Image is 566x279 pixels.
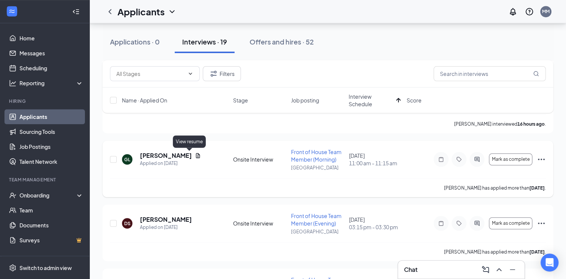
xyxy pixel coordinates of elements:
[187,71,193,77] svg: ChevronDown
[9,191,16,199] svg: UserCheck
[19,31,83,46] a: Home
[507,264,518,276] button: Minimize
[537,219,546,228] svg: Ellipses
[72,8,80,15] svg: Collapse
[291,148,342,163] span: Front of House Team Member (Morning)
[140,160,201,167] div: Applied on [DATE]
[291,212,342,227] span: Front of House Team Member (Evening)
[9,177,82,183] div: Team Management
[105,7,114,16] svg: ChevronLeft
[140,224,192,231] div: Applied on [DATE]
[209,69,218,78] svg: Filter
[349,152,402,167] div: [DATE]
[480,264,492,276] button: ComposeMessage
[9,264,16,272] svg: Settings
[481,265,490,274] svg: ComposeMessage
[444,185,546,191] p: [PERSON_NAME] has applied more than .
[250,37,314,46] div: Offers and hires · 52
[19,109,83,124] a: Applicants
[19,46,83,61] a: Messages
[404,266,417,274] h3: Chat
[203,66,241,81] button: Filter Filters
[489,153,532,165] button: Mark as complete
[140,215,192,224] h5: [PERSON_NAME]
[9,79,16,87] svg: Analysis
[472,220,481,226] svg: ActiveChat
[542,8,550,15] div: MM
[195,153,201,159] svg: Document
[349,223,402,231] span: 03:15 pm - 03:30 pm
[19,203,83,218] a: Team
[233,156,287,163] div: Onsite Interview
[454,121,546,127] p: [PERSON_NAME] interviewed .
[492,221,530,226] span: Mark as complete
[472,156,481,162] svg: ActiveChat
[444,249,546,255] p: [PERSON_NAME] has applied more than .
[525,7,534,16] svg: QuestionInfo
[173,135,206,148] div: View resume
[455,156,463,162] svg: Tag
[124,220,131,227] div: DS
[8,7,16,15] svg: WorkstreamLogo
[291,96,319,104] span: Job posting
[529,185,545,191] b: [DATE]
[19,218,83,233] a: Documents
[349,216,402,231] div: [DATE]
[437,156,446,162] svg: Note
[124,156,130,163] div: GL
[233,220,287,227] div: Onsite Interview
[537,155,546,164] svg: Ellipses
[233,96,248,104] span: Stage
[110,37,160,46] div: Applications · 0
[437,220,446,226] svg: Note
[492,157,530,162] span: Mark as complete
[407,96,422,104] span: Score
[19,264,72,272] div: Switch to admin view
[349,159,402,167] span: 11:00 am - 11:15 am
[140,151,192,160] h5: [PERSON_NAME]
[455,220,463,226] svg: Tag
[19,79,84,87] div: Reporting
[541,254,559,272] div: Open Intercom Messenger
[19,124,83,139] a: Sourcing Tools
[508,265,517,274] svg: Minimize
[9,98,82,104] div: Hiring
[529,249,545,255] b: [DATE]
[517,121,545,127] b: 16 hours ago
[434,66,546,81] input: Search in interviews
[495,265,504,274] svg: ChevronUp
[182,37,227,46] div: Interviews · 19
[349,93,393,108] span: Interview Schedule
[493,264,505,276] button: ChevronUp
[394,96,403,105] svg: ArrowUp
[291,165,345,171] p: [GEOGRAPHIC_DATA]
[19,233,83,248] a: SurveysCrown
[291,229,345,235] p: [GEOGRAPHIC_DATA]
[19,139,83,154] a: Job Postings
[19,154,83,169] a: Talent Network
[116,70,184,78] input: All Stages
[19,191,77,199] div: Onboarding
[508,7,517,16] svg: Notifications
[533,71,539,77] svg: MagnifyingGlass
[489,217,532,229] button: Mark as complete
[117,5,165,18] h1: Applicants
[122,96,167,104] span: Name · Applied On
[19,61,83,76] a: Scheduling
[168,7,177,16] svg: ChevronDown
